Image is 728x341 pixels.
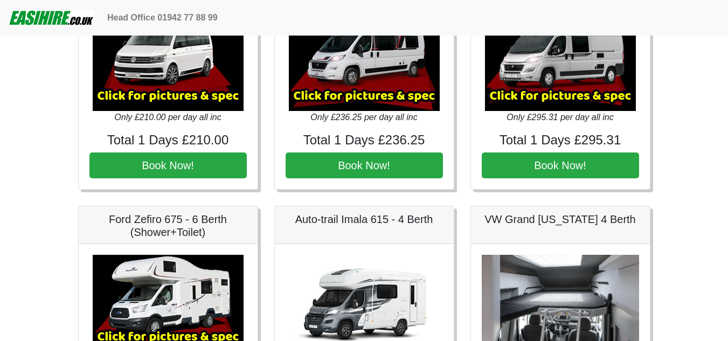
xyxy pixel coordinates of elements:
b: Head Office 01942 77 88 99 [107,13,218,22]
h4: Total 1 Days £295.31 [482,133,639,148]
img: Auto-Trail Expedition 66 - 2 Berth (Shower+Toilet) [289,14,440,111]
h5: Auto-trail Imala 615 - 4 Berth [286,213,443,226]
img: Auto-Trail Expedition 67 - 4 Berth (Shower+Toilet) [485,14,636,111]
i: Only £210.00 per day all inc [114,113,221,122]
h4: Total 1 Days £210.00 [89,133,247,148]
button: Book Now! [482,152,639,178]
a: Head Office 01942 77 88 99 [103,7,222,29]
h4: Total 1 Days £236.25 [286,133,443,148]
img: VW California Ocean T6.1 (Auto, Awning) [93,14,244,111]
i: Only £295.31 per day all inc [507,113,613,122]
i: Only £236.25 per day all inc [310,113,417,122]
h5: VW Grand [US_STATE] 4 Berth [482,213,639,226]
img: easihire_logo_small.png [9,7,94,29]
button: Book Now! [89,152,247,178]
h5: Ford Zefiro 675 - 6 Berth (Shower+Toilet) [89,213,247,239]
button: Book Now! [286,152,443,178]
